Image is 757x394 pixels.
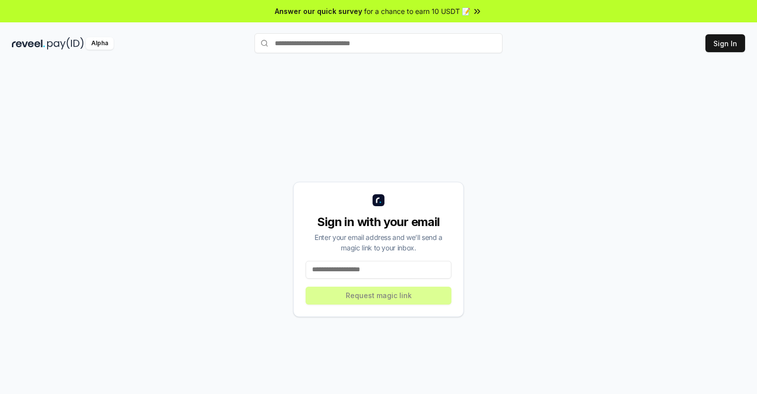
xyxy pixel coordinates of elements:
[86,37,114,50] div: Alpha
[47,37,84,50] img: pay_id
[306,232,451,253] div: Enter your email address and we’ll send a magic link to your inbox.
[373,194,384,206] img: logo_small
[306,214,451,230] div: Sign in with your email
[12,37,45,50] img: reveel_dark
[705,34,745,52] button: Sign In
[275,6,362,16] span: Answer our quick survey
[364,6,470,16] span: for a chance to earn 10 USDT 📝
